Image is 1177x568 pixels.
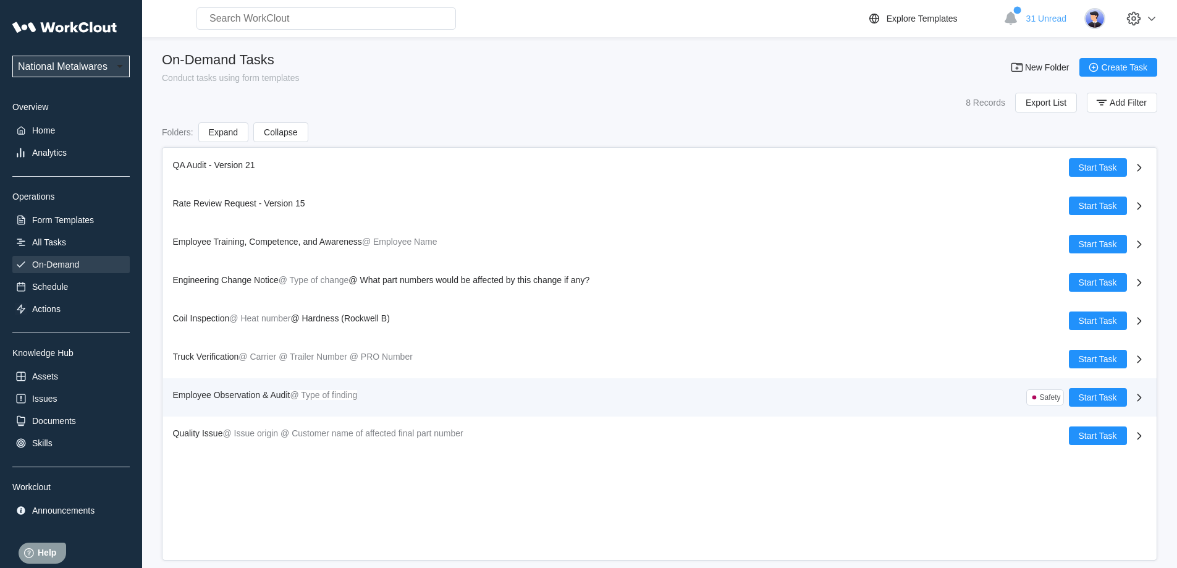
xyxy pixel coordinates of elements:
[163,225,1157,263] a: Employee Training, Competence, and Awareness@ Employee NameStart Task
[12,256,130,273] a: On-Demand
[32,282,68,292] div: Schedule
[867,11,997,26] a: Explore Templates
[32,438,53,448] div: Skills
[173,237,362,247] span: Employee Training, Competence, and Awareness
[12,122,130,139] a: Home
[1079,240,1117,248] span: Start Task
[1069,273,1127,292] button: Start Task
[1039,393,1060,402] div: Safety
[1079,201,1117,210] span: Start Task
[12,434,130,452] a: Skills
[12,368,130,385] a: Assets
[32,394,57,404] div: Issues
[350,352,413,362] mark: @ PRO Number
[32,506,95,515] div: Announcements
[12,211,130,229] a: Form Templates
[1102,63,1147,72] span: Create Task
[163,417,1157,455] a: Quality Issue@ Issue origin@ Customer name of affected final part numberStart Task
[1079,316,1117,325] span: Start Task
[173,428,223,438] span: Quality Issue
[229,313,290,323] mark: @ Heat number
[32,260,79,269] div: On-Demand
[12,502,130,519] a: Announcements
[1069,312,1127,330] button: Start Task
[12,234,130,251] a: All Tasks
[32,148,67,158] div: Analytics
[162,52,300,68] div: On-Demand Tasks
[1110,98,1147,107] span: Add Filter
[173,198,305,208] span: Rate Review Request - Version 15
[1079,278,1117,287] span: Start Task
[1069,197,1127,215] button: Start Task
[1079,58,1157,77] button: Create Task
[12,482,130,492] div: Workclout
[290,313,389,323] span: @ Hardness (Rockwell B)
[12,348,130,358] div: Knowledge Hub
[163,378,1157,417] a: Employee Observation & Audit@ Type of findingSafetyStart Task
[966,98,1005,108] div: 8 Records
[196,7,456,30] input: Search WorkClout
[12,300,130,318] a: Actions
[1079,355,1117,363] span: Start Task
[264,128,297,137] span: Collapse
[1069,235,1127,253] button: Start Task
[173,160,255,170] span: QA Audit - Version 21
[1003,58,1079,77] button: New Folder
[1084,8,1105,29] img: user-5.png
[1069,426,1127,445] button: Start Task
[163,263,1157,302] a: Engineering Change Notice@ Type of change@ What part numbers would be affected by this change if ...
[1025,63,1069,72] span: New Folder
[173,275,279,285] span: Engineering Change Notice
[1069,350,1127,368] button: Start Task
[1026,98,1066,107] span: Export List
[32,304,61,314] div: Actions
[1015,93,1077,112] button: Export List
[163,148,1157,187] a: QA Audit - Version 21Start Task
[173,352,239,362] span: Truck Verification
[1079,393,1117,402] span: Start Task
[12,192,130,201] div: Operations
[1069,158,1127,177] button: Start Task
[12,412,130,430] a: Documents
[32,237,66,247] div: All Tasks
[290,390,357,400] mark: @ Type of finding
[32,125,55,135] div: Home
[12,102,130,112] div: Overview
[32,416,76,426] div: Documents
[12,390,130,407] a: Issues
[32,215,94,225] div: Form Templates
[163,187,1157,225] a: Rate Review Request - Version 15Start Task
[163,340,1157,378] a: Truck Verification@ Carrier@ Trailer Number@ PRO NumberStart Task
[12,278,130,295] a: Schedule
[887,14,958,23] div: Explore Templates
[279,275,349,285] mark: @ Type of change
[1087,93,1157,112] button: Add Filter
[173,390,290,400] span: Employee Observation & Audit
[279,352,347,362] mark: @ Trailer Number
[209,128,238,137] span: Expand
[163,302,1157,340] a: Coil Inspection@ Heat number@ Hardness (Rockwell B)Start Task
[348,275,589,285] span: @ What part numbers would be affected by this change if any?
[1026,14,1066,23] span: 31 Unread
[1069,388,1127,407] button: Start Task
[173,313,230,323] span: Coil Inspection
[238,352,276,362] mark: @ Carrier
[281,428,463,438] mark: @ Customer name of affected final part number
[162,127,193,137] div: Folders :
[12,144,130,161] a: Analytics
[198,122,248,142] button: Expand
[1079,431,1117,440] span: Start Task
[253,122,308,142] button: Collapse
[1079,163,1117,172] span: Start Task
[222,428,278,438] mark: @ Issue origin
[32,371,58,381] div: Assets
[162,73,300,83] div: Conduct tasks using form templates
[362,237,437,247] mark: @ Employee Name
